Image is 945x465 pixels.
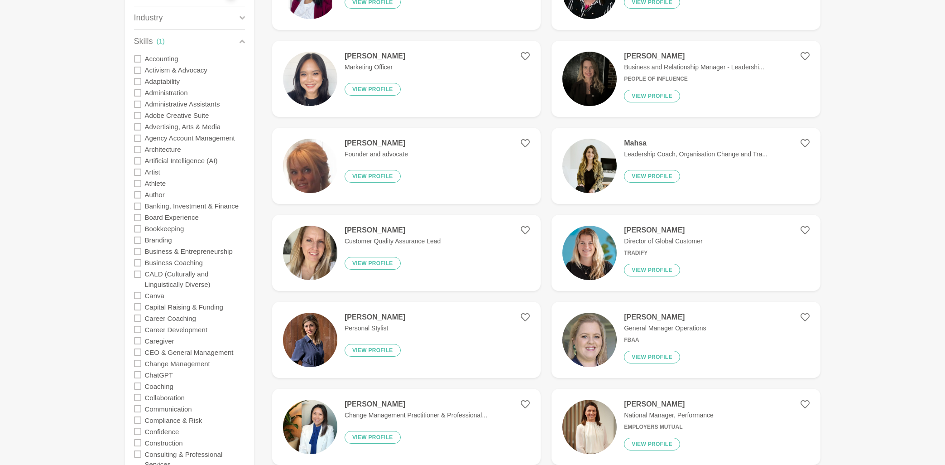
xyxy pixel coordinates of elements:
label: CEO & General Management [145,346,234,358]
h6: Tradify [624,250,703,257]
label: Agency Account Management [145,132,235,144]
label: Confidence [145,426,179,437]
img: 4f8ac3869a007e0d1b6b374d8a6623d966617f2f-3024x4032.jpg [562,52,617,106]
h4: [PERSON_NAME] [624,52,764,61]
img: 11efa73726d150086d39d59a83bc723f66f1fc14-1170x2532.png [283,139,337,193]
label: Compliance & Risk [145,414,202,426]
a: [PERSON_NAME]National Manager, PerformanceEmployers MutualView profile [552,389,820,465]
label: Business & Entrepreneurship [145,246,233,257]
button: View profile [624,351,680,363]
label: Board Experience [145,212,199,223]
label: Career Coaching [145,312,196,324]
img: f25c4dbcbf762ae20e3ecb4e8bc2b18129f9e315-1109x1667.jpg [562,139,617,193]
p: Founder and advocate [345,150,408,159]
div: ( 1 ) [157,36,165,47]
label: Adobe Creative Suite [145,110,209,121]
a: [PERSON_NAME]Business and Relationship Manager - Leadershi...People of InfluenceView profile [552,41,820,117]
button: View profile [624,90,680,102]
label: Construction [145,437,183,448]
a: [PERSON_NAME]Personal StylistView profile [272,302,541,378]
label: Communication [145,403,192,414]
p: Leadership Coach, Organisation Change and Tra... [624,150,768,159]
label: ChatGPT [145,369,173,380]
label: Accounting [145,53,178,64]
h4: [PERSON_NAME] [345,313,405,322]
img: 2d09354c024d15261095cf84abaf5bc412fb2494-2081x2079.jpg [283,52,337,106]
a: [PERSON_NAME]General Manager OperationsFBAAView profile [552,302,820,378]
h4: [PERSON_NAME] [345,52,405,61]
label: Capital Raising & Funding [145,301,223,312]
p: Marketing Officer [345,63,405,72]
p: Skills [134,35,153,48]
a: MahsaLeadership Coach, Organisation Change and Tra...View profile [552,128,820,204]
h4: [PERSON_NAME] [624,400,714,409]
h4: [PERSON_NAME] [624,226,703,235]
a: [PERSON_NAME]Director of Global CustomerTradifyView profile [552,215,820,291]
label: Architecture [145,144,181,155]
h4: [PERSON_NAME] [345,139,408,148]
label: Author [145,189,165,200]
label: Change Management [145,358,210,369]
a: [PERSON_NAME]Customer Quality Assurance LeadView profile [272,215,541,291]
label: Adaptability [145,76,180,87]
label: Artificial Intelligence (AI) [145,155,218,166]
a: [PERSON_NAME]Founder and advocateView profile [272,128,541,204]
button: View profile [624,264,680,276]
label: Administration [145,87,188,98]
h6: FBAA [624,337,706,344]
p: Change Management Practitioner & Professional... [345,411,487,420]
button: View profile [345,170,401,183]
button: View profile [345,344,401,357]
label: Advertising, Arts & Media [145,121,221,132]
button: View profile [345,83,401,96]
label: Business Coaching [145,257,203,268]
h4: [PERSON_NAME] [345,226,441,235]
img: 2b5545a2970da8487e4847cfea342ccc486e5442-454x454.jpg [562,226,617,280]
h4: Mahsa [624,139,768,148]
a: [PERSON_NAME]Marketing OfficerView profile [272,41,541,117]
img: 8e2d60b4ee42f5db95c14d8cbcd97b5eebefdedf-1552x1585.jpg [283,400,337,454]
img: 44abc878b66cc862c93ded0877c068febebe65ff-1007x864.jpg [283,313,337,367]
label: Canva [145,290,164,301]
h6: Employers Mutual [624,424,714,431]
label: Collaboration [145,392,185,403]
p: Customer Quality Assurance Lead [345,237,441,246]
label: Activism & Advocacy [145,64,207,76]
img: 5ab5ad24edde1a3c5c9d474f73bdb601f98509d3-800x800.jpg [562,400,617,454]
label: Career Development [145,324,207,335]
img: efb1e6baca0963a48562ed9088362cce1bcfd126-800x800.jpg [562,313,617,367]
p: Personal Stylist [345,324,405,333]
p: Business and Relationship Manager - Leadershi... [624,63,764,72]
h4: [PERSON_NAME] [345,400,487,409]
p: General Manager Operations [624,324,706,333]
label: Caregiver [145,335,174,346]
label: Athlete [145,178,166,189]
label: Bookkeeping [145,223,184,234]
button: View profile [345,257,401,270]
a: [PERSON_NAME]Change Management Practitioner & Professional...View profile [272,389,541,465]
button: View profile [624,170,680,183]
h4: [PERSON_NAME] [624,313,706,322]
label: Coaching [145,380,173,392]
p: Director of Global Customer [624,237,703,246]
label: Artist [145,166,160,178]
button: View profile [624,438,680,450]
label: Branding [145,234,172,246]
label: Banking, Investment & Finance [145,200,239,212]
label: CALD (Culturally and Linguistically Diverse) [145,268,245,290]
button: View profile [345,431,401,444]
p: Industry [134,12,163,24]
label: Administrative Assistants [145,98,220,110]
img: b597f9ae19fafff5421daa582dd825c64c1bce3b-480x640.jpg [283,226,337,280]
p: National Manager, Performance [624,411,714,420]
h6: People of Influence [624,76,764,82]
